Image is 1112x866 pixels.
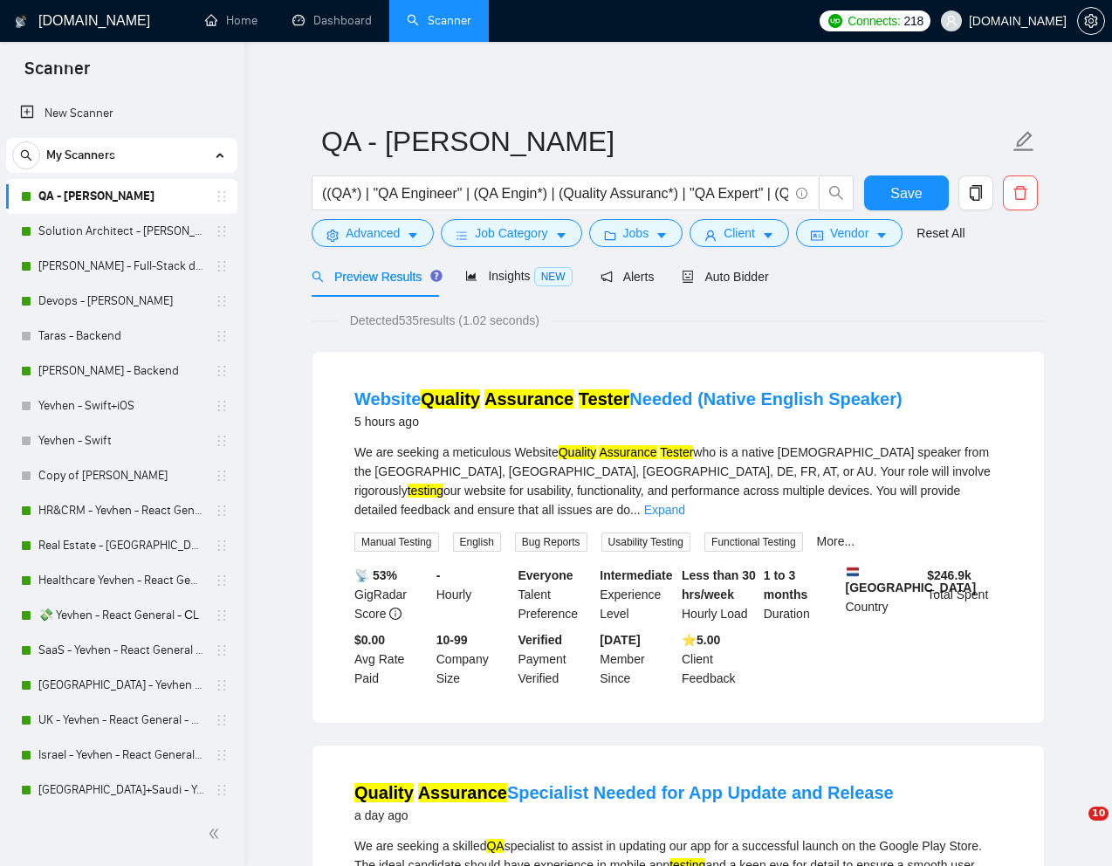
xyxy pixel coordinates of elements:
[678,630,760,688] div: Client Feedback
[630,503,641,517] span: ...
[38,179,204,214] a: QA - [PERSON_NAME]
[817,534,855,548] a: More...
[436,568,441,582] b: -
[215,643,229,657] span: holder
[38,738,204,773] a: Israel - Yevhen - React General - СL
[10,56,104,93] span: Scanner
[215,259,229,273] span: holder
[518,568,573,582] b: Everyone
[559,445,597,459] mark: Quality
[215,469,229,483] span: holder
[38,249,204,284] a: [PERSON_NAME] - Full-Stack dev
[408,484,443,498] mark: testing
[215,224,229,238] span: holder
[312,219,434,247] button: settingAdvancedcaret-down
[596,566,678,623] div: Experience Level
[215,504,229,518] span: holder
[465,269,572,283] span: Insights
[205,13,257,28] a: homeHome
[15,8,27,36] img: logo
[215,783,229,797] span: holder
[465,270,477,282] span: area-chart
[604,229,616,242] span: folder
[38,284,204,319] a: Devops - [PERSON_NAME]
[351,630,433,688] div: Avg Rate Paid
[354,389,903,409] a: WebsiteQuality Assurance TesterNeeded (Native English Speaker)
[811,229,823,242] span: idcard
[682,270,768,284] span: Auto Bidder
[322,182,788,204] input: Search Freelance Jobs...
[326,229,339,242] span: setting
[1077,7,1105,35] button: setting
[354,443,1002,519] div: We are seeking a meticulous Website who is a native [DEMOGRAPHIC_DATA] speaker from the [GEOGRAPH...
[724,223,755,243] span: Client
[958,175,993,210] button: copy
[20,96,223,131] a: New Scanner
[1088,807,1109,821] span: 10
[421,389,480,409] mark: Quality
[215,434,229,448] span: holder
[644,503,685,517] a: Expand
[354,633,385,647] b: $0.00
[208,825,225,842] span: double-left
[475,223,547,243] span: Job Category
[682,633,720,647] b: ⭐️ 5.00
[842,566,924,623] div: Country
[848,11,900,31] span: Connects:
[796,219,903,247] button: idcardVendorcaret-down
[441,219,581,247] button: barsJob Categorycaret-down
[354,783,414,802] mark: Quality
[38,598,204,633] a: 💸 Yevhen - React General - СL
[38,528,204,563] a: Real Estate - [GEOGRAPHIC_DATA] - React General - СL
[682,568,756,601] b: Less than 30 hrs/week
[38,703,204,738] a: UK - Yevhen - React General - СL
[904,11,923,31] span: 218
[847,566,859,578] img: 🇳🇱
[215,294,229,308] span: holder
[215,539,229,553] span: holder
[354,533,439,552] span: Manual Testing
[555,229,567,242] span: caret-down
[38,563,204,598] a: Healthcare Yevhen - React General - СL
[38,423,204,458] a: Yevhen - Swift
[433,630,515,688] div: Company Size
[596,630,678,688] div: Member Since
[453,533,501,552] span: English
[38,668,204,703] a: [GEOGRAPHIC_DATA] - Yevhen - React General - СL
[762,229,774,242] span: caret-down
[38,633,204,668] a: SaaS - Yevhen - React General - СL
[38,458,204,493] a: Copy of [PERSON_NAME]
[760,566,842,623] div: Duration
[215,574,229,588] span: holder
[215,399,229,413] span: holder
[354,805,894,826] div: a day ago
[354,568,397,582] b: 📡 53%
[1003,175,1038,210] button: delete
[819,175,854,210] button: search
[515,566,597,623] div: Talent Preference
[484,389,573,409] mark: Assurance
[764,568,808,601] b: 1 to 3 months
[215,329,229,343] span: holder
[38,319,204,354] a: Taras - Backend
[1053,807,1095,849] iframe: Intercom live chat
[215,189,229,203] span: holder
[623,223,649,243] span: Jobs
[945,15,958,27] span: user
[796,188,807,199] span: info-circle
[515,533,587,552] span: Bug Reports
[589,219,683,247] button: folderJobscaret-down
[927,568,971,582] b: $ 246.9k
[601,270,655,284] span: Alerts
[12,141,40,169] button: search
[215,364,229,378] span: holder
[656,229,668,242] span: caret-down
[346,223,400,243] span: Advanced
[678,566,760,623] div: Hourly Load
[354,783,894,802] a: Quality AssuranceSpecialist Needed for App Update and Release
[959,185,992,201] span: copy
[436,633,468,647] b: 10-99
[600,568,672,582] b: Intermediate
[660,445,693,459] mark: Tester
[13,149,39,162] span: search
